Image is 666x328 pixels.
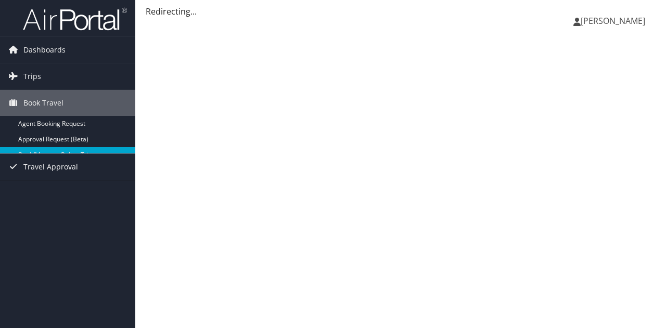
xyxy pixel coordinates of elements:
span: Book Travel [23,90,63,116]
a: [PERSON_NAME] [573,5,656,36]
img: airportal-logo.png [23,7,127,31]
span: Dashboards [23,37,66,63]
span: Trips [23,63,41,89]
div: Redirecting... [146,5,656,18]
span: Travel Approval [23,154,78,180]
span: [PERSON_NAME] [581,15,645,27]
